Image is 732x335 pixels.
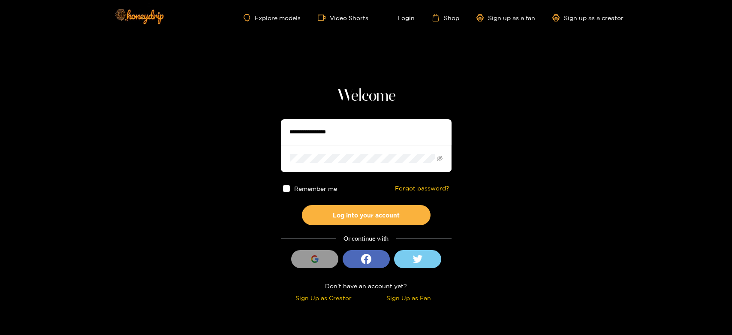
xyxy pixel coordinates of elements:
[302,205,431,225] button: Log into your account
[318,14,330,21] span: video-camera
[552,14,624,21] a: Sign up as a creator
[395,185,449,192] a: Forgot password?
[281,234,452,244] div: Or continue with
[294,185,337,192] span: Remember me
[437,156,443,161] span: eye-invisible
[318,14,368,21] a: Video Shorts
[386,14,415,21] a: Login
[476,14,535,21] a: Sign up as a fan
[281,86,452,106] h1: Welcome
[244,14,300,21] a: Explore models
[283,293,364,303] div: Sign Up as Creator
[281,281,452,291] div: Don't have an account yet?
[432,14,459,21] a: Shop
[368,293,449,303] div: Sign Up as Fan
